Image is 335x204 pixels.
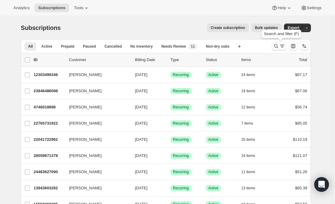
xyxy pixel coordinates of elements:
p: 22765731922 [34,120,64,126]
button: [PERSON_NAME] [65,151,126,161]
span: [DATE] [135,105,147,109]
p: 13943603282 [34,185,64,191]
span: $65.39 [295,186,307,190]
div: 13943603282[PERSON_NAME][DATE]SuccessRecurringSuccessActive13 items$65.39 [34,184,307,192]
p: Customer [69,57,130,63]
span: [DATE] [135,186,147,190]
span: 7 items [241,121,253,126]
span: 19 items [241,89,255,93]
span: [PERSON_NAME] [69,88,102,94]
button: [PERSON_NAME] [65,167,126,177]
span: Settings [307,5,322,10]
span: Non-dry subs [206,44,229,49]
p: 24483627090 [34,169,64,175]
span: Paused [83,44,96,49]
p: 22041722962 [34,137,64,143]
p: 28559671378 [34,153,64,159]
button: Export [284,24,303,32]
div: 22765731922[PERSON_NAME][DATE]SuccessRecurringSuccessActive7 items$85.05 [34,119,307,128]
button: 25 items [241,135,262,144]
button: Subscriptions [35,4,69,12]
button: Analytics [10,4,33,12]
span: [DATE] [135,72,147,77]
span: Active [208,89,218,93]
span: 24 items [241,153,255,158]
span: Recurring [173,121,189,126]
span: Active [208,121,218,126]
span: [DATE] [135,169,147,174]
span: Active [208,169,218,174]
button: Bulk updates [251,24,282,32]
div: 4746018898[PERSON_NAME][DATE]SuccessRecurringSuccessActive12 items$56.74 [34,103,307,111]
div: Type [170,57,201,63]
span: Recurring [173,89,189,93]
span: Recurring [173,137,189,142]
button: Search and filter results [272,42,286,50]
span: [PERSON_NAME] [69,185,102,191]
div: 22041722962[PERSON_NAME][DATE]SuccessRecurringSuccessActive25 items$110.19 [34,135,307,144]
span: Needs Review [161,44,186,49]
span: Active [208,72,218,77]
div: 24483627090[PERSON_NAME][DATE]SuccessRecurringSuccessActive11 items$51.26 [34,168,307,176]
button: [PERSON_NAME] [65,118,126,128]
div: IDCustomerBilling DateTypeStatusItemsTotal [34,57,307,63]
span: Help [278,5,286,10]
span: 24 items [241,72,255,77]
p: ID [34,57,64,63]
span: Recurring [173,105,189,110]
button: 11 items [241,168,262,176]
button: [PERSON_NAME] [65,102,126,112]
span: [PERSON_NAME] [69,169,102,175]
span: Create subscription [211,25,245,30]
span: $121.07 [293,153,307,158]
button: [PERSON_NAME] [65,135,126,144]
span: Recurring [173,186,189,191]
p: 12303499346 [34,72,64,78]
div: 23846486098[PERSON_NAME][DATE]SuccessRecurringSuccessActive19 items$67.06 [34,87,307,95]
span: Recurring [173,153,189,158]
p: 23846486098 [34,88,64,94]
div: 28559671378[PERSON_NAME][DATE]SuccessRecurringSuccessActive24 items$121.07 [34,151,307,160]
span: [PERSON_NAME] [69,137,102,143]
button: Help [268,4,296,12]
span: Active [41,44,52,49]
span: All [28,44,33,49]
div: Items [241,57,272,63]
span: Active [208,186,218,191]
div: 12303499346[PERSON_NAME][DATE]SuccessRecurringSuccessActive24 items$87.17 [34,71,307,79]
span: Prepaid [61,44,74,49]
button: Create subscription [207,24,249,32]
p: Billing Date [135,57,166,63]
span: $87.17 [295,72,307,77]
div: Open Intercom Messenger [314,177,329,192]
button: 13 items [241,184,262,192]
span: Subscriptions [38,5,65,10]
span: [DATE] [135,153,147,158]
span: $110.19 [293,137,307,142]
span: 25 items [241,137,255,142]
span: $51.26 [295,169,307,174]
span: 11 [191,44,195,49]
span: Analytics [13,5,30,10]
button: Create new view [235,42,244,51]
span: Recurring [173,72,189,77]
span: Active [208,137,218,142]
span: 12 items [241,105,255,110]
p: 4746018898 [34,104,64,110]
button: [PERSON_NAME] [65,70,126,80]
span: Active [208,153,218,158]
span: Export [288,25,299,30]
button: [PERSON_NAME] [65,86,126,96]
button: 24 items [241,71,262,79]
span: Cancelled [104,44,122,49]
span: [DATE] [135,137,147,142]
span: [PERSON_NAME] [69,104,102,110]
span: Recurring [173,169,189,174]
span: Subscriptions [21,24,61,31]
p: Status [206,57,236,63]
span: [DATE] [135,121,147,126]
span: $67.06 [295,89,307,93]
button: 24 items [241,151,262,160]
button: 12 items [241,103,262,111]
button: [PERSON_NAME] [65,183,126,193]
